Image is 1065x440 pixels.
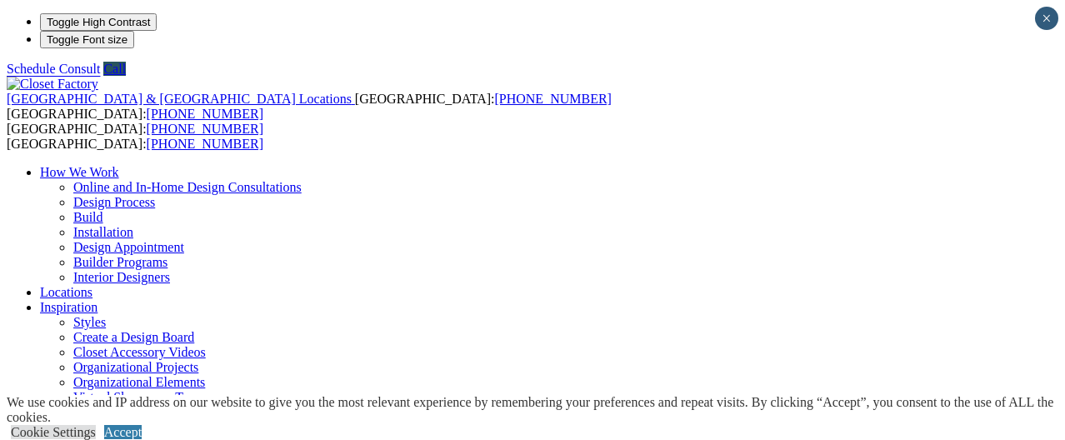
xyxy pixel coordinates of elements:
[40,13,157,31] button: Toggle High Contrast
[40,165,119,179] a: How We Work
[73,225,133,239] a: Installation
[73,390,206,404] a: Virtual Showroom Tours
[47,16,150,28] span: Toggle High Contrast
[103,62,126,76] a: Call
[73,360,198,374] a: Organizational Projects
[147,122,263,136] a: [PHONE_NUMBER]
[147,107,263,121] a: [PHONE_NUMBER]
[73,345,206,359] a: Closet Accessory Videos
[73,315,106,329] a: Styles
[73,330,194,344] a: Create a Design Board
[73,180,302,194] a: Online and In-Home Design Consultations
[11,425,96,439] a: Cookie Settings
[7,395,1065,425] div: We use cookies and IP address on our website to give you the most relevant experience by remember...
[40,31,134,48] button: Toggle Font size
[7,122,263,151] span: [GEOGRAPHIC_DATA]: [GEOGRAPHIC_DATA]:
[7,92,612,121] span: [GEOGRAPHIC_DATA]: [GEOGRAPHIC_DATA]:
[1035,7,1058,30] button: Close
[147,137,263,151] a: [PHONE_NUMBER]
[73,375,205,389] a: Organizational Elements
[47,33,127,46] span: Toggle Font size
[73,270,170,284] a: Interior Designers
[73,210,103,224] a: Build
[73,255,167,269] a: Builder Programs
[7,77,98,92] img: Closet Factory
[494,92,611,106] a: [PHONE_NUMBER]
[7,62,100,76] a: Schedule Consult
[73,195,155,209] a: Design Process
[7,92,355,106] a: [GEOGRAPHIC_DATA] & [GEOGRAPHIC_DATA] Locations
[73,240,184,254] a: Design Appointment
[40,285,92,299] a: Locations
[40,300,97,314] a: Inspiration
[104,425,142,439] a: Accept
[7,92,352,106] span: [GEOGRAPHIC_DATA] & [GEOGRAPHIC_DATA] Locations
